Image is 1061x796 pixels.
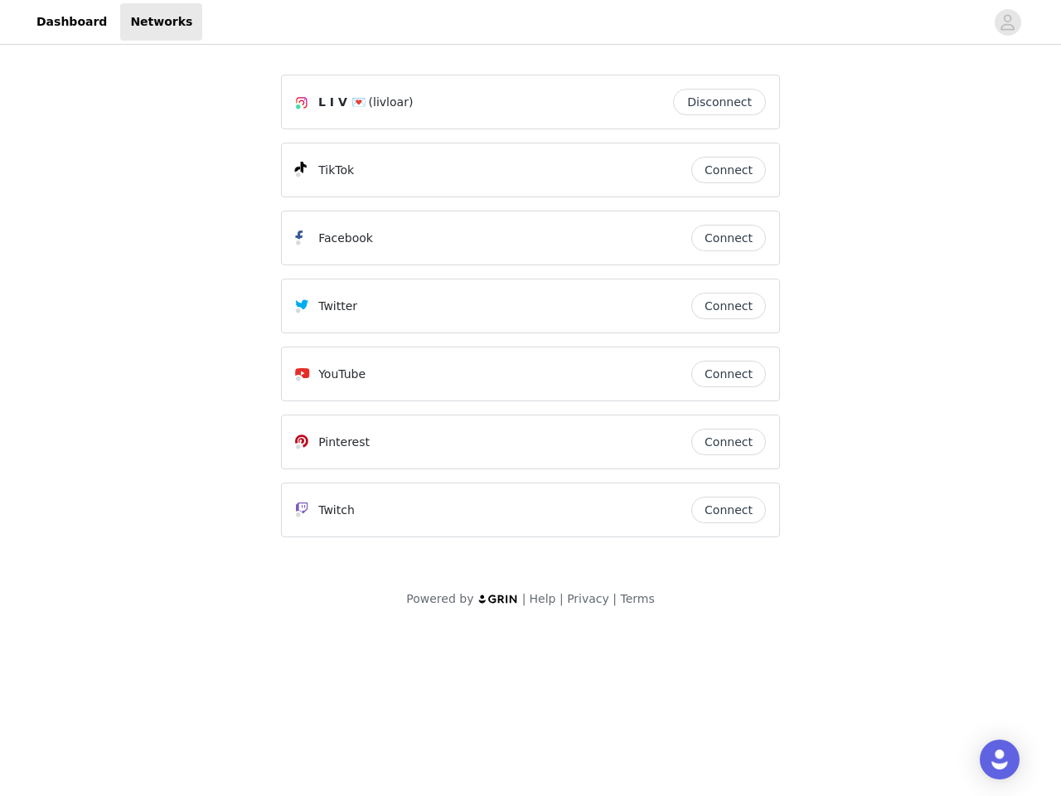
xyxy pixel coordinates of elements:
[560,592,564,605] span: |
[530,592,556,605] a: Help
[691,497,766,523] button: Connect
[318,434,370,451] p: Pinterest
[522,592,526,605] span: |
[691,361,766,387] button: Connect
[673,89,766,115] button: Disconnect
[1000,9,1015,36] div: avatar
[318,502,355,519] p: Twitch
[691,225,766,251] button: Connect
[620,592,654,605] a: Terms
[567,592,609,605] a: Privacy
[691,429,766,455] button: Connect
[369,94,414,111] span: (livloar)
[406,592,473,605] span: Powered by
[120,3,202,41] a: Networks
[691,293,766,319] button: Connect
[980,740,1020,779] div: Open Intercom Messenger
[318,94,366,111] span: L I V 💌
[318,298,357,315] p: Twitter
[318,366,366,383] p: YouTube
[613,592,617,605] span: |
[318,230,373,247] p: Facebook
[691,157,766,183] button: Connect
[477,594,519,604] img: logo
[318,162,354,179] p: TikTok
[27,3,117,41] a: Dashboard
[295,96,308,109] img: Instagram Icon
